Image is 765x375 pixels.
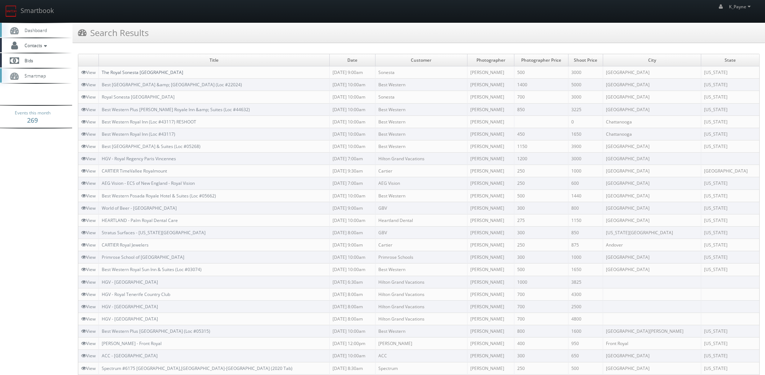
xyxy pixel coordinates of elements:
a: Best Western Posada Royale Hotel & Suites (Loc #05662) [102,193,216,199]
td: [DATE] 10:00am [329,251,375,263]
td: Best Western [375,325,467,337]
td: [DATE] 10:00am [329,325,375,337]
td: 800 [514,325,568,337]
a: HGV - Royal Tenerife Country Club [102,291,170,297]
td: [US_STATE] [701,362,759,374]
td: [DATE] 10:00am [329,263,375,276]
a: View [81,82,96,88]
td: [US_STATE] [701,337,759,350]
a: View [81,304,96,310]
td: 650 [568,350,603,362]
a: View [81,156,96,162]
td: [DATE] 8:00am [329,313,375,325]
td: Hilton Grand Vacations [375,153,467,165]
td: [DATE] 10:00am [329,189,375,202]
td: [GEOGRAPHIC_DATA] [603,91,701,103]
a: Best Western Royal Inn (Loc #43117) RESHOOT [102,119,196,125]
td: Cartier [375,165,467,177]
td: [PERSON_NAME] [467,115,514,128]
span: Smartmap [21,73,46,79]
td: 0 [568,115,603,128]
td: [DATE] 8:00am [329,300,375,313]
td: [PERSON_NAME] [467,91,514,103]
td: 1200 [514,153,568,165]
td: [US_STATE] [701,140,759,152]
a: View [81,266,96,272]
td: [PERSON_NAME] [467,226,514,239]
td: 3000 [568,153,603,165]
a: View [81,279,96,285]
td: Best Western [375,128,467,140]
a: View [81,353,96,359]
td: [DATE] 8:00am [329,288,375,300]
a: View [81,230,96,236]
a: Spectrum #6175 [GEOGRAPHIC_DATA],[GEOGRAPHIC_DATA]-[GEOGRAPHIC_DATA] (2020 Tab) [102,365,293,371]
td: [US_STATE] [701,263,759,276]
td: [DATE] 10:00am [329,91,375,103]
td: [PERSON_NAME] [467,128,514,140]
td: 850 [568,226,603,239]
td: 250 [514,177,568,189]
td: AEG Vision [375,177,467,189]
td: [US_STATE] [701,325,759,337]
td: Hilton Grand Vacations [375,313,467,325]
td: [US_STATE] [701,226,759,239]
td: [PERSON_NAME] [467,66,514,79]
a: View [81,69,96,75]
td: [PERSON_NAME] [467,189,514,202]
a: AEG Vision - ECS of New England - Royal Vision [102,180,195,186]
a: View [81,254,96,260]
td: [DATE] 9:00am [329,66,375,79]
td: 300 [514,350,568,362]
td: [DATE] 9:30am [329,165,375,177]
a: View [81,143,96,149]
td: [GEOGRAPHIC_DATA] [701,165,759,177]
a: ACC - [GEOGRAPHIC_DATA] [102,353,158,359]
td: [GEOGRAPHIC_DATA] [603,350,701,362]
a: View [81,119,96,125]
td: 275 [514,214,568,226]
td: [PERSON_NAME] [467,276,514,288]
td: [US_STATE] [701,66,759,79]
a: View [81,365,96,371]
span: Events this month [15,109,50,117]
td: [US_STATE] [701,128,759,140]
a: View [81,180,96,186]
td: [PERSON_NAME] [467,202,514,214]
td: [PERSON_NAME] [467,313,514,325]
td: GBV [375,226,467,239]
td: 1650 [568,263,603,276]
td: Best Western [375,115,467,128]
td: [DATE] 8:30am [329,362,375,374]
td: 300 [514,202,568,214]
a: Best Western Royal Inn (Loc #43117) [102,131,175,137]
td: 800 [568,202,603,214]
td: [US_STATE] [701,189,759,202]
td: [PERSON_NAME] [467,140,514,152]
a: Best [GEOGRAPHIC_DATA] &amp; [GEOGRAPHIC_DATA] (Loc #22024) [102,82,242,88]
td: [PERSON_NAME] [467,103,514,115]
a: CARTIER Royal Jewelers [102,242,149,248]
td: 300 [514,251,568,263]
a: View [81,291,96,297]
td: 1440 [568,189,603,202]
td: [US_STATE] [701,91,759,103]
a: Best Western Plus [PERSON_NAME] Royale Inn &amp; Suites (Loc #44632) [102,106,250,113]
td: [GEOGRAPHIC_DATA] [603,214,701,226]
a: View [81,94,96,100]
td: 3900 [568,140,603,152]
td: [GEOGRAPHIC_DATA] [603,177,701,189]
a: World of Beer - [GEOGRAPHIC_DATA] [102,205,177,211]
a: View [81,328,96,334]
td: [US_STATE][GEOGRAPHIC_DATA] [603,226,701,239]
td: Primrose Schools [375,251,467,263]
a: [PERSON_NAME] - Front Royal [102,340,162,346]
td: 600 [568,177,603,189]
td: [GEOGRAPHIC_DATA] [603,140,701,152]
a: HGV - [GEOGRAPHIC_DATA] [102,304,158,310]
td: 500 [514,66,568,79]
td: Sonesta [375,66,467,79]
td: 850 [514,103,568,115]
td: 500 [568,362,603,374]
td: [GEOGRAPHIC_DATA][PERSON_NAME] [603,325,701,337]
